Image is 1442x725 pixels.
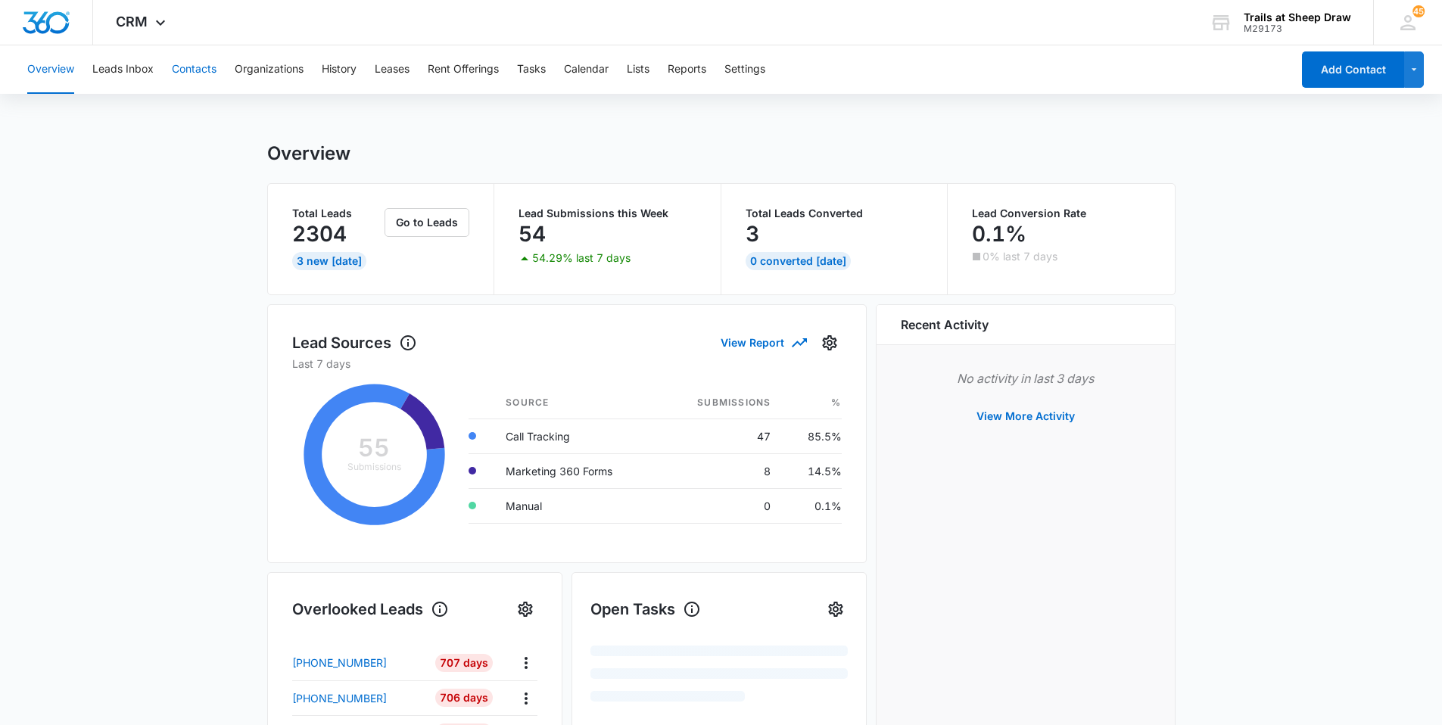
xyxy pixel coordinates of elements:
[494,387,659,419] th: Source
[1244,11,1351,23] div: account name
[721,329,805,356] button: View Report
[514,651,537,674] button: Actions
[292,598,449,621] h1: Overlooked Leads
[783,453,841,488] td: 14.5%
[1412,5,1425,17] div: notifications count
[517,45,546,94] button: Tasks
[235,45,304,94] button: Organizations
[783,387,841,419] th: %
[972,208,1151,219] p: Lead Conversion Rate
[385,208,469,237] button: Go to Leads
[27,45,74,94] button: Overview
[627,45,649,94] button: Lists
[292,252,366,270] div: 3 New [DATE]
[824,597,848,621] button: Settings
[292,331,417,354] h1: Lead Sources
[494,488,659,523] td: Manual
[783,488,841,523] td: 0.1%
[513,597,537,621] button: Settings
[494,419,659,453] td: Call Tracking
[435,689,493,707] div: 706 Days
[494,453,659,488] td: Marketing 360 Forms
[519,222,546,246] p: 54
[818,331,842,355] button: Settings
[746,208,923,219] p: Total Leads Converted
[292,655,425,671] a: [PHONE_NUMBER]
[1302,51,1404,88] button: Add Contact
[961,398,1090,434] button: View More Activity
[659,488,783,523] td: 0
[385,216,469,229] a: Go to Leads
[116,14,148,30] span: CRM
[292,356,842,372] p: Last 7 days
[901,316,989,334] h6: Recent Activity
[724,45,765,94] button: Settings
[172,45,216,94] button: Contacts
[519,208,696,219] p: Lead Submissions this Week
[292,690,425,706] a: [PHONE_NUMBER]
[783,419,841,453] td: 85.5%
[435,654,493,672] div: 707 Days
[514,686,537,710] button: Actions
[1412,5,1425,17] span: 45
[292,690,387,706] p: [PHONE_NUMBER]
[901,369,1151,387] p: No activity in last 3 days
[659,453,783,488] td: 8
[532,253,631,263] p: 54.29% last 7 days
[668,45,706,94] button: Reports
[267,142,350,165] h1: Overview
[659,387,783,419] th: Submissions
[746,222,759,246] p: 3
[92,45,154,94] button: Leads Inbox
[564,45,609,94] button: Calendar
[428,45,499,94] button: Rent Offerings
[590,598,701,621] h1: Open Tasks
[292,222,347,246] p: 2304
[322,45,357,94] button: History
[292,208,382,219] p: Total Leads
[1244,23,1351,34] div: account id
[983,251,1057,262] p: 0% last 7 days
[972,222,1026,246] p: 0.1%
[746,252,851,270] div: 0 Converted [DATE]
[292,655,387,671] p: [PHONE_NUMBER]
[659,419,783,453] td: 47
[375,45,410,94] button: Leases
